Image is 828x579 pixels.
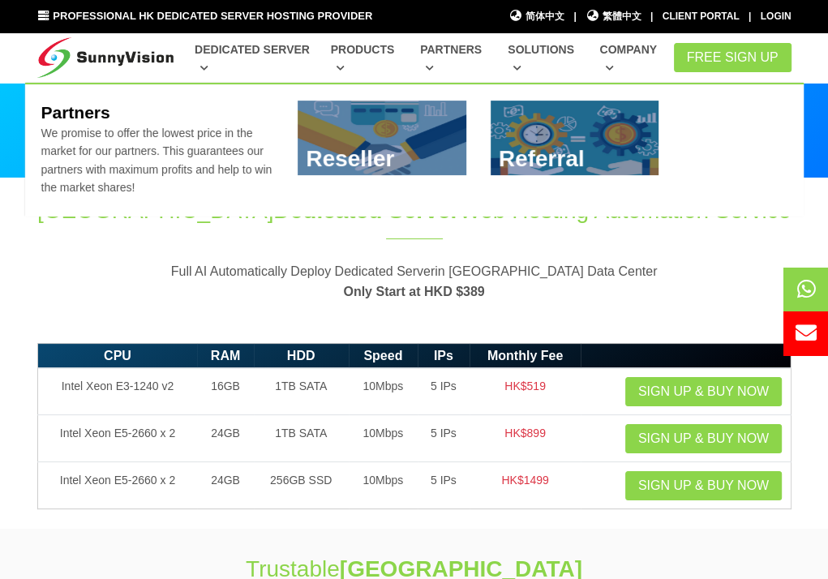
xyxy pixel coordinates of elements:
[470,462,581,509] td: HK$1499
[749,9,751,24] li: |
[254,368,349,415] td: 1TB SATA
[418,462,470,509] td: 5 IPs
[254,343,349,368] th: HDD
[420,35,488,83] a: Partners
[349,343,418,368] th: Speed
[509,9,565,24] a: 简体中文
[625,471,782,500] a: Sign up & Buy Now
[254,462,349,509] td: 256GB SSD
[573,9,576,24] li: |
[508,35,580,83] a: Solutions
[41,103,109,122] b: Partners
[761,11,792,22] a: Login
[625,377,782,406] a: Sign up & Buy Now
[625,424,782,453] a: Sign up & Buy Now
[650,9,653,24] li: |
[663,11,740,22] a: Client Portal
[586,9,641,24] a: 繁體中文
[37,462,197,509] td: Intel Xeon E5-2660 x 2
[418,368,470,415] td: 5 IPs
[470,415,581,462] td: HK$899
[254,415,349,462] td: 1TB SATA
[197,343,253,368] th: RAM
[37,261,792,302] p: Full AI Automatically Deploy Dedicated Serverin [GEOGRAPHIC_DATA] Data Center
[349,462,418,509] td: 10Mbps
[470,343,581,368] th: Monthly Fee
[37,368,197,415] td: Intel Xeon E3-1240 v2
[25,83,804,217] div: Partners
[418,343,470,368] th: IPs
[470,368,581,415] td: HK$519
[349,415,418,462] td: 10Mbps
[195,35,311,83] a: Dedicated Server
[674,43,792,72] a: FREE Sign Up
[418,415,470,462] td: 5 IPs
[331,35,401,83] a: Products
[41,127,272,194] span: We promise to offer the lowest price in the market for our partners. This guarantees our partners...
[53,10,372,22] span: Professional HK Dedicated Server Hosting Provider
[343,285,484,298] strong: Only Start at HKD $389
[197,415,253,462] td: 24GB
[197,368,253,415] td: 16GB
[197,462,253,509] td: 24GB
[599,35,663,83] a: Company
[349,368,418,415] td: 10Mbps
[273,198,459,223] span: Dedicated Server
[37,343,197,368] th: CPU
[37,415,197,462] td: Intel Xeon E5-2660 x 2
